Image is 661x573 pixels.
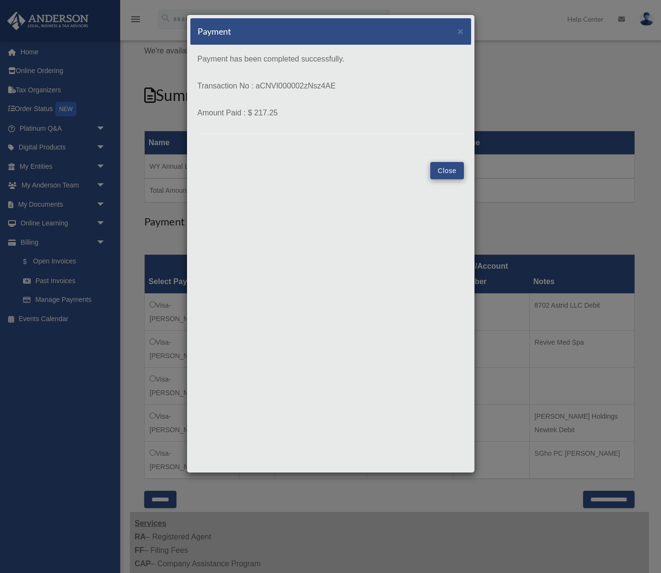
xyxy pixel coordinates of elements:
p: Amount Paid : $ 217.25 [198,106,464,120]
button: Close [458,26,464,36]
h5: Payment [198,25,231,37]
p: Transaction No : aCNVI000002zNsz4AE [198,79,464,93]
button: Close [430,162,463,179]
span: × [458,25,464,37]
p: Payment has been completed successfully. [198,52,464,66]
